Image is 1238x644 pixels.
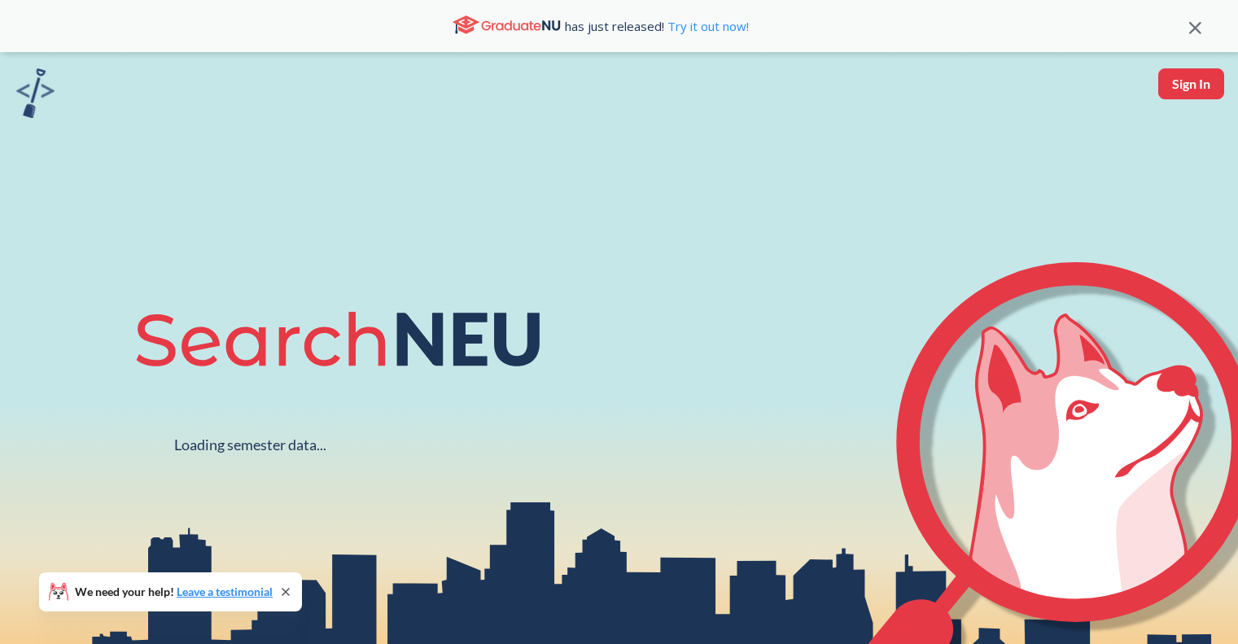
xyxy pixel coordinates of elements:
[565,17,749,35] span: has just released!
[177,585,273,598] a: Leave a testimonial
[664,18,749,34] a: Try it out now!
[16,68,55,118] img: sandbox logo
[1158,68,1224,99] button: Sign In
[16,68,55,123] a: sandbox logo
[174,436,326,454] div: Loading semester data...
[75,586,273,598] span: We need your help!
